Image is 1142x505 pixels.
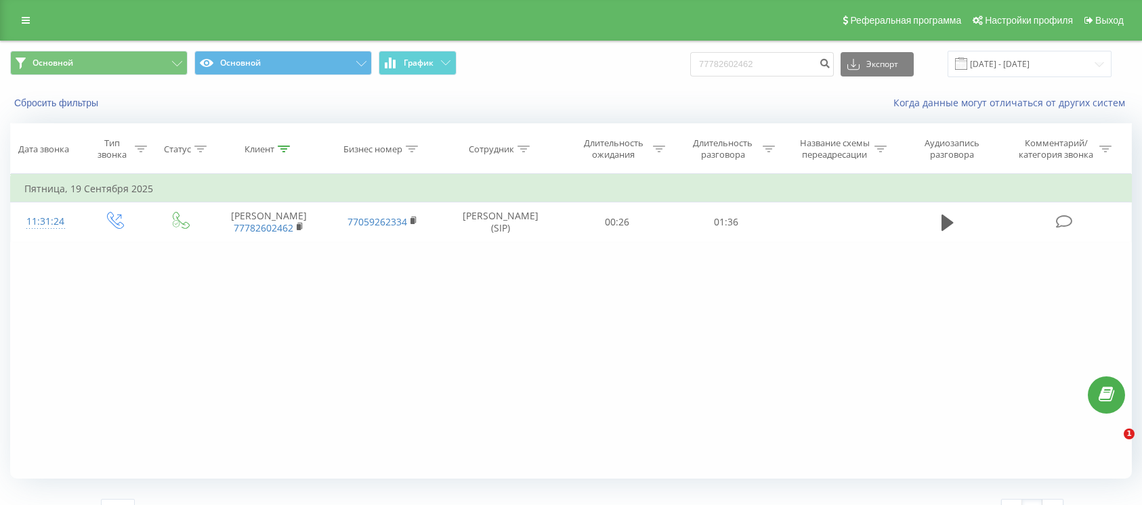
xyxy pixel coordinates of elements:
span: Настройки профиля [985,15,1073,26]
td: [PERSON_NAME] (SIP) [440,202,562,242]
div: 11:31:24 [24,208,67,235]
a: 77059262334 [347,215,407,228]
iframe: Intercom live chat [1096,429,1128,461]
input: Поиск по номеру [690,52,834,76]
div: Дата звонка [18,144,69,155]
span: Основной [33,58,73,68]
button: Основной [194,51,372,75]
span: Выход [1095,15,1124,26]
div: Тип звонка [93,137,131,160]
div: Название схемы переадресации [799,137,871,160]
div: Статус [164,144,191,155]
button: Сбросить фильтры [10,97,105,109]
div: Длительность разговора [687,137,759,160]
div: Длительность ожидания [577,137,650,160]
td: Пятница, 19 Сентября 2025 [11,175,1132,202]
span: Реферальная программа [850,15,961,26]
div: Комментарий/категория звонка [1017,137,1096,160]
td: 00:26 [562,202,672,242]
span: 1 [1124,429,1135,439]
button: Основной [10,51,188,75]
a: 77782602462 [234,221,293,234]
div: Клиент [245,144,274,155]
span: График [404,58,433,68]
td: [PERSON_NAME] [212,202,326,242]
div: Сотрудник [469,144,514,155]
div: Бизнес номер [343,144,402,155]
button: График [379,51,457,75]
button: Экспорт [841,52,914,76]
a: Когда данные могут отличаться от других систем [893,96,1132,109]
div: Аудиозапись разговора [908,137,996,160]
td: 01:36 [671,202,781,242]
